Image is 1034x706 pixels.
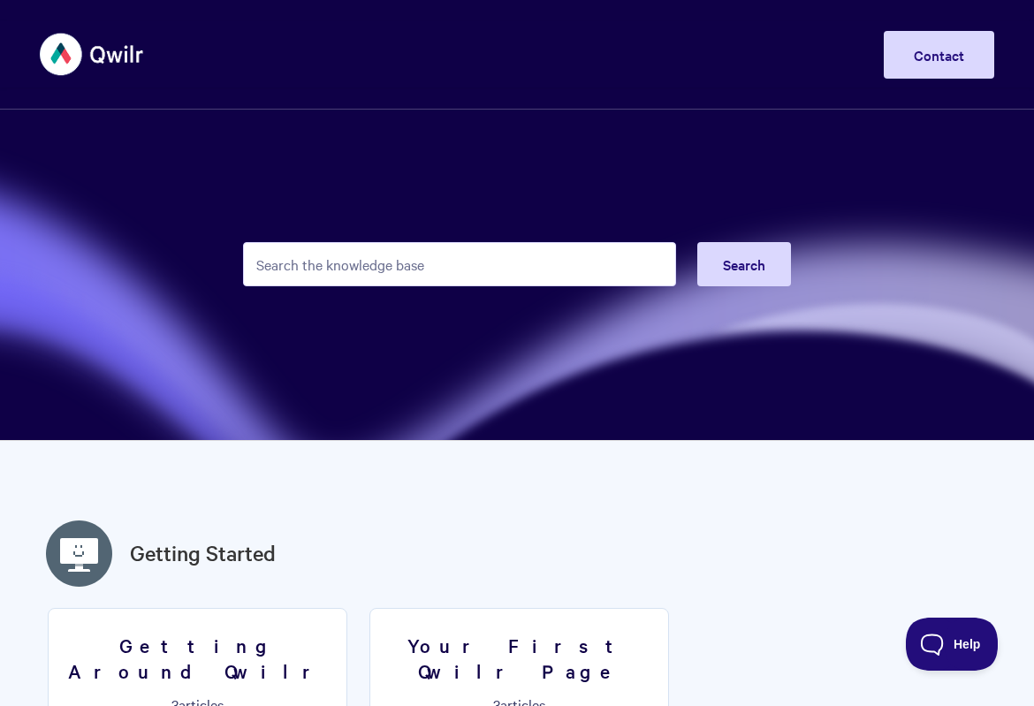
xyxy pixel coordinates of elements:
h3: Getting Around Qwilr [59,633,336,683]
span: Search [723,254,765,274]
button: Search [697,242,791,286]
img: Qwilr Help Center [40,21,145,87]
a: Getting Started [130,537,276,569]
a: Contact [884,31,994,79]
iframe: Toggle Customer Support [906,618,999,671]
input: Search the knowledge base [243,242,676,286]
h3: Your First Qwilr Page [381,633,658,683]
